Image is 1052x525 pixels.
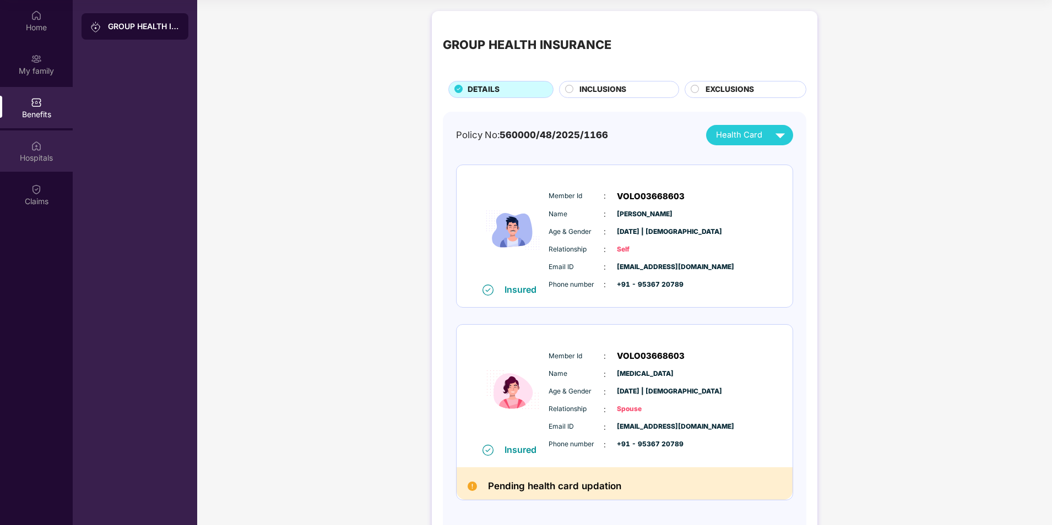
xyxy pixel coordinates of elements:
[549,439,604,450] span: Phone number
[706,125,793,145] button: Health Card
[604,226,606,238] span: :
[604,421,606,433] span: :
[549,386,604,397] span: Age & Gender
[716,129,762,141] span: Health Card
[604,386,606,398] span: :
[579,84,626,96] span: INCLUSIONS
[31,184,42,195] img: svg+xml;base64,PHN2ZyBpZD0iQ2xhaW0iIHhtbG5zPSJodHRwOi8vd3d3LnczLm9yZy8yMDAwL3N2ZyIgd2lkdGg9IjIwIi...
[480,336,546,443] img: icon
[617,439,672,450] span: +91 - 95367 20789
[617,209,672,220] span: [PERSON_NAME]
[488,478,621,494] h2: Pending health card updation
[500,129,608,140] span: 560000/48/2025/1166
[549,404,604,414] span: Relationship
[549,351,604,362] span: Member Id
[604,439,606,451] span: :
[617,262,672,272] span: [EMAIL_ADDRESS][DOMAIN_NAME]
[456,128,608,142] div: Policy No:
[549,209,604,220] span: Name
[549,191,604,201] span: Member Id
[549,262,604,272] span: Email ID
[617,369,672,379] span: [MEDICAL_DATA]
[443,35,611,54] div: GROUP HEALTH INSURANCE
[604,261,606,273] span: :
[604,403,606,415] span: :
[604,350,606,362] span: :
[482,285,494,296] img: svg+xml;base64,PHN2ZyB4bWxucz0iaHR0cDovL3d3dy53My5vcmcvMjAwMC9zdmciIHdpZHRoPSIxNiIgaGVpZ2h0PSIxNi...
[617,244,672,255] span: Self
[617,422,672,432] span: [EMAIL_ADDRESS][DOMAIN_NAME]
[468,482,477,491] img: Pending
[617,190,685,203] span: VOLO03668603
[31,140,42,151] img: svg+xml;base64,PHN2ZyBpZD0iSG9zcGl0YWxzIiB4bWxucz0iaHR0cDovL3d3dy53My5vcmcvMjAwMC9zdmciIHdpZHRoPS...
[617,349,685,363] span: VOLO03668603
[549,422,604,432] span: Email ID
[480,177,546,283] img: icon
[468,84,500,96] span: DETAILS
[604,278,606,291] span: :
[505,444,543,455] div: Insured
[617,386,672,397] span: [DATE] | [DEMOGRAPHIC_DATA]
[108,21,180,32] div: GROUP HEALTH INSURANCE
[604,243,606,255] span: :
[604,190,606,202] span: :
[549,244,604,255] span: Relationship
[617,227,672,237] span: [DATE] | [DEMOGRAPHIC_DATA]
[617,404,672,414] span: Spouse
[482,445,494,456] img: svg+xml;base64,PHN2ZyB4bWxucz0iaHR0cDovL3d3dy53My5vcmcvMjAwMC9zdmciIHdpZHRoPSIxNiIgaGVpZ2h0PSIxNi...
[706,84,754,96] span: EXCLUSIONS
[31,10,42,21] img: svg+xml;base64,PHN2ZyBpZD0iSG9tZSIgeG1sbnM9Imh0dHA6Ly93d3cudzMub3JnLzIwMDAvc3ZnIiB3aWR0aD0iMjAiIG...
[604,368,606,380] span: :
[31,53,42,64] img: svg+xml;base64,PHN2ZyB3aWR0aD0iMjAiIGhlaWdodD0iMjAiIHZpZXdCb3g9IjAgMCAyMCAyMCIgZmlsbD0ibm9uZSIgeG...
[771,125,790,145] img: svg+xml;base64,PHN2ZyB4bWxucz0iaHR0cDovL3d3dy53My5vcmcvMjAwMC9zdmciIHZpZXdCb3g9IjAgMCAyNCAyNCIgd2...
[549,369,604,379] span: Name
[549,280,604,290] span: Phone number
[617,280,672,290] span: +91 - 95367 20789
[31,97,42,108] img: svg+xml;base64,PHN2ZyBpZD0iQmVuZWZpdHMiIHhtbG5zPSJodHRwOi8vd3d3LnczLm9yZy8yMDAwL3N2ZyIgd2lkdGg9Ij...
[90,21,101,32] img: svg+xml;base64,PHN2ZyB3aWR0aD0iMjAiIGhlaWdodD0iMjAiIHZpZXdCb3g9IjAgMCAyMCAyMCIgZmlsbD0ibm9uZSIgeG...
[549,227,604,237] span: Age & Gender
[604,208,606,220] span: :
[505,284,543,295] div: Insured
